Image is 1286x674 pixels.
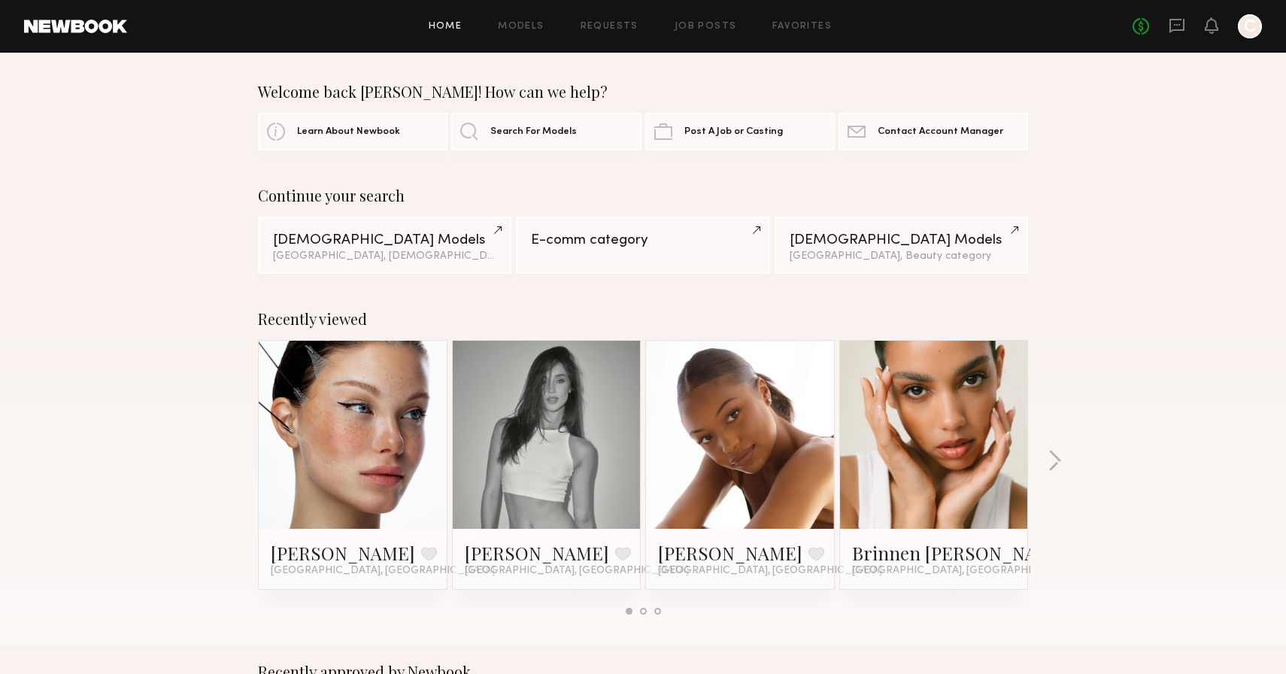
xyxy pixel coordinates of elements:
[273,233,496,247] div: [DEMOGRAPHIC_DATA] Models
[498,22,544,32] a: Models
[852,541,1069,565] a: Brinnen [PERSON_NAME]
[297,127,400,137] span: Learn About Newbook
[772,22,832,32] a: Favorites
[658,565,882,577] span: [GEOGRAPHIC_DATA], [GEOGRAPHIC_DATA]
[258,310,1028,328] div: Recently viewed
[790,251,1013,262] div: [GEOGRAPHIC_DATA], Beauty category
[645,113,835,150] a: Post A Job or Casting
[684,127,783,137] span: Post A Job or Casting
[531,233,754,247] div: E-comm category
[258,217,511,274] a: [DEMOGRAPHIC_DATA] Models[GEOGRAPHIC_DATA], [DEMOGRAPHIC_DATA]
[675,22,737,32] a: Job Posts
[1238,14,1262,38] a: C
[258,83,1028,101] div: Welcome back [PERSON_NAME]! How can we help?
[658,541,802,565] a: [PERSON_NAME]
[516,217,769,274] a: E-comm category
[271,541,415,565] a: [PERSON_NAME]
[258,187,1028,205] div: Continue your search
[878,127,1003,137] span: Contact Account Manager
[465,565,689,577] span: [GEOGRAPHIC_DATA], [GEOGRAPHIC_DATA]
[273,251,496,262] div: [GEOGRAPHIC_DATA], [DEMOGRAPHIC_DATA]
[271,565,495,577] span: [GEOGRAPHIC_DATA], [GEOGRAPHIC_DATA]
[775,217,1028,274] a: [DEMOGRAPHIC_DATA] Models[GEOGRAPHIC_DATA], Beauty category
[790,233,1013,247] div: [DEMOGRAPHIC_DATA] Models
[581,22,638,32] a: Requests
[839,113,1028,150] a: Contact Account Manager
[852,565,1076,577] span: [GEOGRAPHIC_DATA], [GEOGRAPHIC_DATA]
[429,22,463,32] a: Home
[465,541,609,565] a: [PERSON_NAME]
[490,127,577,137] span: Search For Models
[258,113,447,150] a: Learn About Newbook
[451,113,641,150] a: Search For Models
